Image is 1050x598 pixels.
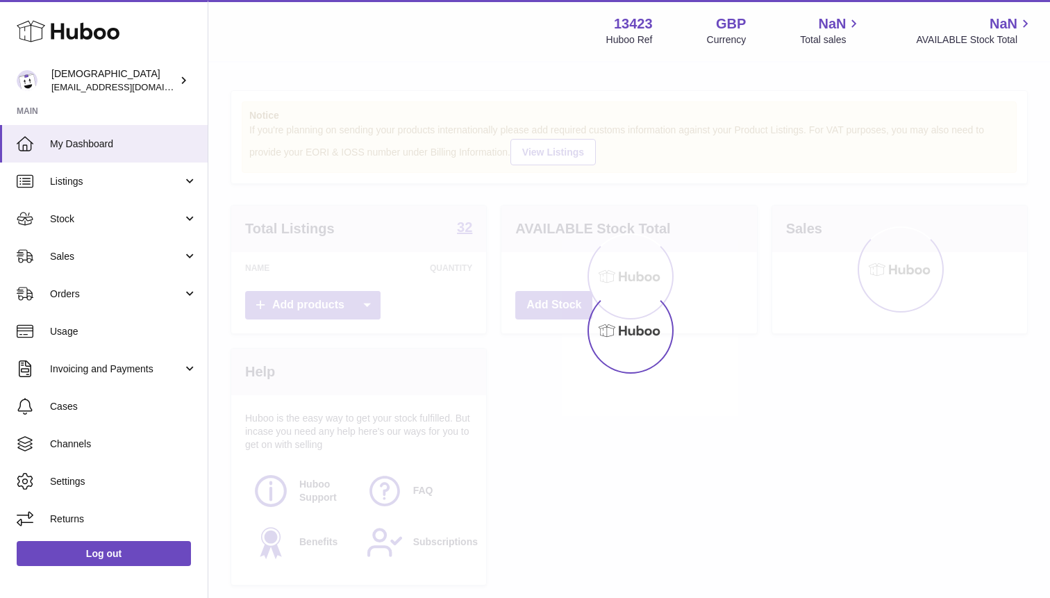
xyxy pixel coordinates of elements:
span: NaN [990,15,1017,33]
span: Stock [50,213,183,226]
div: Huboo Ref [606,33,653,47]
a: NaN Total sales [800,15,862,47]
span: Invoicing and Payments [50,363,183,376]
span: Channels [50,438,197,451]
span: AVAILABLE Stock Total [916,33,1033,47]
span: [EMAIL_ADDRESS][DOMAIN_NAME] [51,81,204,92]
span: Cases [50,400,197,413]
a: NaN AVAILABLE Stock Total [916,15,1033,47]
span: Sales [50,250,183,263]
div: Currency [707,33,747,47]
span: Usage [50,325,197,338]
strong: GBP [716,15,746,33]
span: NaN [818,15,846,33]
span: Settings [50,475,197,488]
strong: 13423 [614,15,653,33]
span: Total sales [800,33,862,47]
span: Orders [50,288,183,301]
span: Returns [50,513,197,526]
img: olgazyuz@outlook.com [17,70,37,91]
a: Log out [17,541,191,566]
div: [DEMOGRAPHIC_DATA] [51,67,176,94]
span: My Dashboard [50,138,197,151]
span: Listings [50,175,183,188]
